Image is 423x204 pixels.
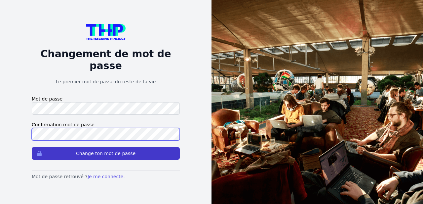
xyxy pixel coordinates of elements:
h2: Changement de mot de passe [32,48,180,72]
label: Confirmation mot de passe [32,121,180,128]
label: Mot de passe [32,96,180,102]
button: Change ton mot de passe [32,147,180,160]
a: Je me connecte. [88,174,125,179]
img: logo [86,24,126,40]
p: Mot de passe retrouvé ? [32,173,180,180]
p: Le premier mot de passe du reste de ta vie [32,78,180,85]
